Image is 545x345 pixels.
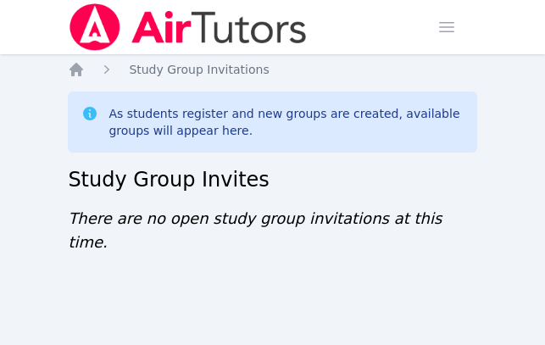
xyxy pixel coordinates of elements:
[108,105,463,139] div: As students register and new groups are created, available groups will appear here.
[129,61,269,78] a: Study Group Invitations
[68,166,476,193] h2: Study Group Invites
[129,63,269,76] span: Study Group Invitations
[68,209,442,251] span: There are no open study group invitations at this time.
[68,61,476,78] nav: Breadcrumb
[68,3,308,51] img: Air Tutors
